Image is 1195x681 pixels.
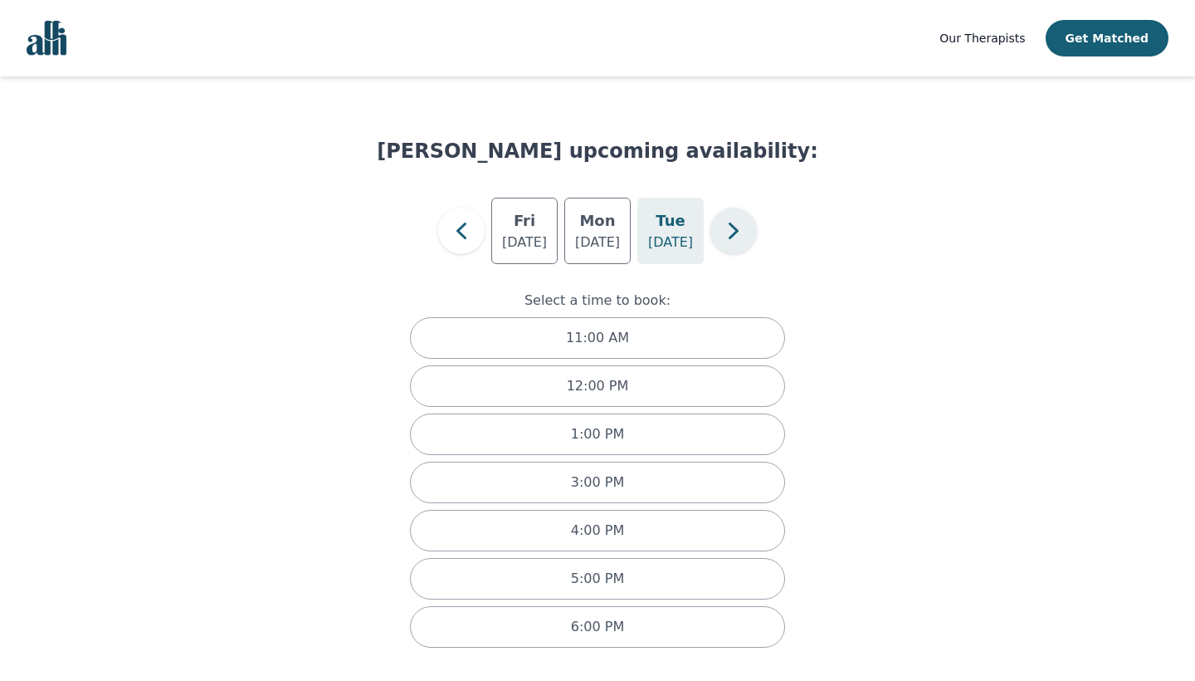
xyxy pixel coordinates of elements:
p: 11:00 AM [566,328,629,348]
p: 4:00 PM [571,521,624,541]
a: Our Therapists [939,28,1025,48]
p: [DATE] [502,233,547,252]
img: alli logo [27,21,66,56]
p: Select a time to book: [403,291,792,311]
p: [DATE] [575,233,620,252]
h5: Tue [656,209,685,233]
p: 12:00 PM [567,376,629,396]
p: [DATE] [648,233,693,252]
button: Get Matched [1046,20,1168,56]
p: 3:00 PM [571,473,624,492]
span: Our Therapists [939,32,1025,45]
h1: [PERSON_NAME] upcoming availability: [377,138,818,164]
p: 6:00 PM [571,617,624,637]
h5: Fri [514,209,535,233]
p: 1:00 PM [571,424,624,444]
p: 5:00 PM [571,569,624,589]
h5: Mon [579,209,615,233]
